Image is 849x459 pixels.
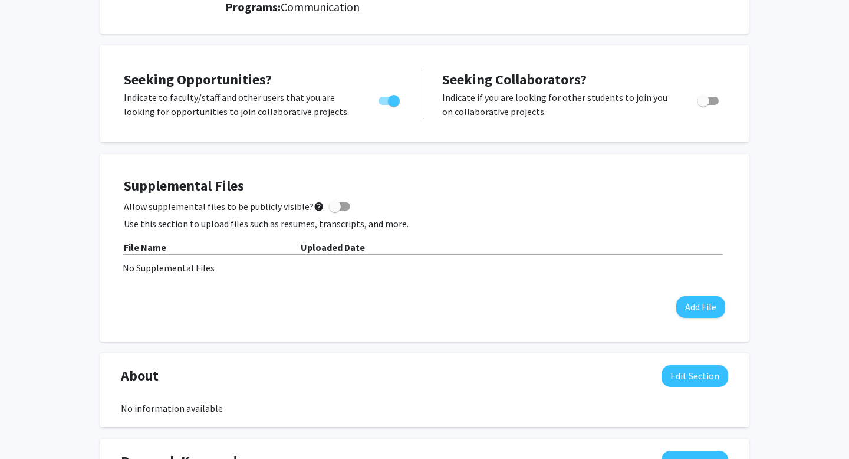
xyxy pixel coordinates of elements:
[314,199,324,214] mat-icon: help
[124,199,324,214] span: Allow supplemental files to be publicly visible?
[124,70,272,88] span: Seeking Opportunities?
[442,70,587,88] span: Seeking Collaborators?
[123,261,726,275] div: No Supplemental Files
[124,217,725,231] p: Use this section to upload files such as resumes, transcripts, and more.
[442,90,675,119] p: Indicate if you are looking for other students to join you on collaborative projects.
[676,296,725,318] button: Add File
[301,241,365,253] b: Uploaded Date
[374,90,406,108] div: Toggle
[124,90,356,119] p: Indicate to faculty/staff and other users that you are looking for opportunities to join collabor...
[693,90,725,108] div: Toggle
[121,401,728,415] div: No information available
[124,241,166,253] b: File Name
[124,178,725,195] h4: Supplemental Files
[121,365,159,386] span: About
[9,406,50,450] iframe: Chat
[662,365,728,387] button: Edit About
